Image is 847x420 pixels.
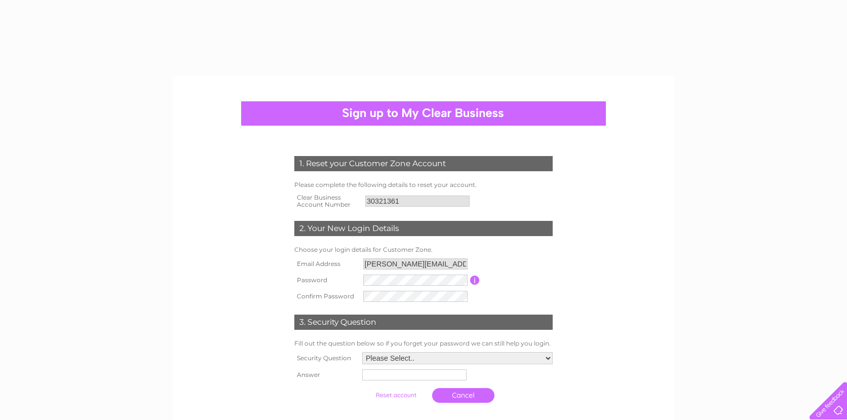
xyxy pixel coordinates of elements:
[294,315,553,330] div: 3. Security Question
[292,288,361,304] th: Confirm Password
[292,337,555,350] td: Fill out the question below so if you forget your password we can still help you login.
[432,388,494,403] a: Cancel
[292,256,361,272] th: Email Address
[292,367,360,383] th: Answer
[470,276,480,285] input: Information
[365,388,427,402] input: Submit
[292,350,360,367] th: Security Question
[294,221,553,236] div: 2. Your New Login Details
[292,272,361,288] th: Password
[292,191,363,211] th: Clear Business Account Number
[294,156,553,171] div: 1. Reset your Customer Zone Account
[292,244,555,256] td: Choose your login details for Customer Zone.
[292,179,555,191] td: Please complete the following details to reset your account.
